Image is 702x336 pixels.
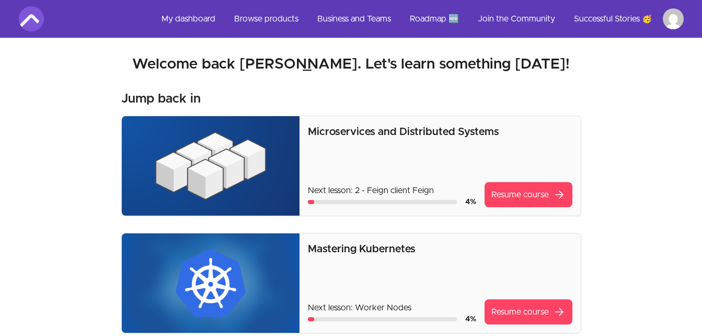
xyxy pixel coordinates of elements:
img: Product image for Mastering Kubernetes [122,233,300,333]
img: Profile image for Peter Bittu [663,8,684,29]
a: Join the Community [469,6,563,31]
a: Browse products [226,6,307,31]
a: Business and Teams [309,6,399,31]
span: arrow_forward [553,306,566,318]
h3: Jump back in [121,91,201,107]
a: Resume coursearrow_forward [485,299,572,324]
div: Course progress [308,317,456,321]
p: Mastering Kubernetes [308,242,572,256]
a: My dashboard [153,6,224,31]
span: 4 % [465,316,476,323]
img: Product image for Microservices and Distributed Systems [122,116,300,216]
div: Course progress [308,200,456,204]
nav: Main [153,6,684,31]
p: Next lesson: 2 - Feign client Feign [308,184,476,197]
a: Roadmap 🆕 [401,6,467,31]
p: Next lesson: Worker Nodes [308,301,476,314]
span: arrow_forward [553,188,566,201]
a: Successful Stories 🥳 [566,6,661,31]
p: Microservices and Distributed Systems [308,125,572,139]
h2: Welcome back [PERSON_NAME]. Let's learn something [DATE]! [19,55,684,74]
img: Amigoscode logo [19,6,44,31]
a: Resume coursearrow_forward [485,182,572,207]
span: 4 % [465,198,476,206]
